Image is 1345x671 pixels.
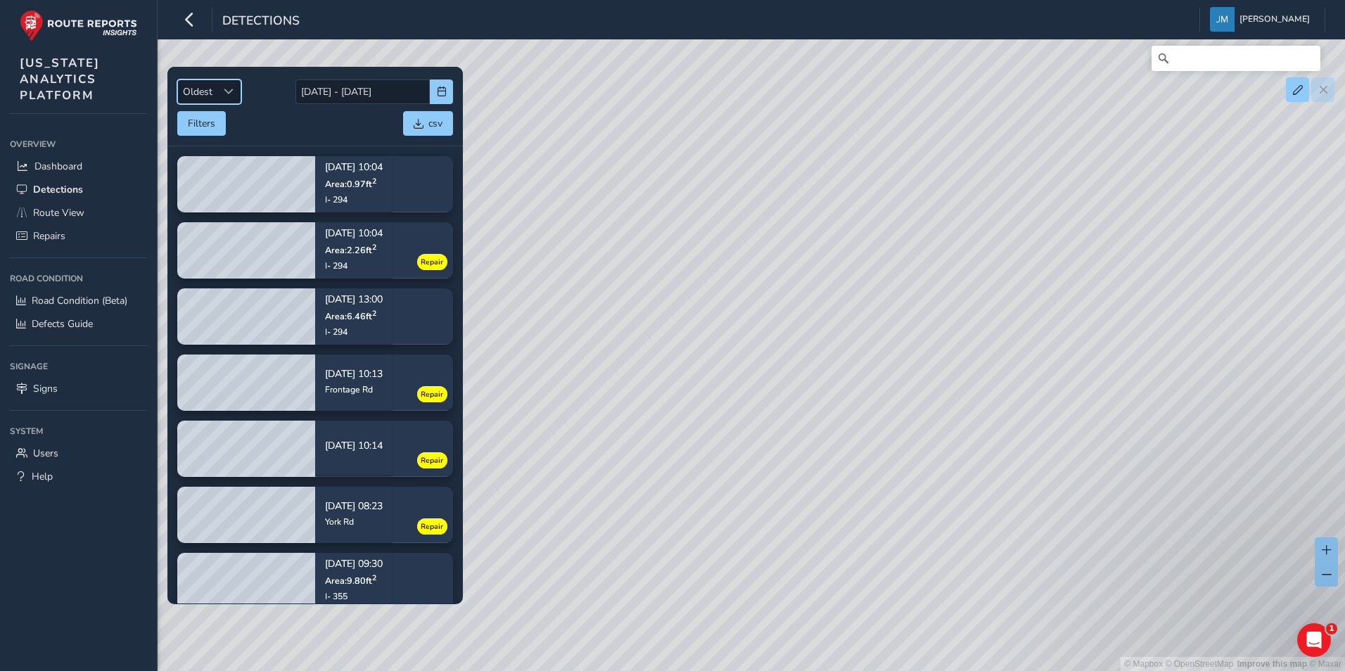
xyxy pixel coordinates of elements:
[428,117,442,130] span: csv
[122,115,162,130] div: • [DATE]
[200,474,222,484] span: Help
[16,101,44,129] div: Profile image for Route-Reports
[1210,7,1235,32] img: diamond-layout
[10,312,147,335] a: Defects Guide
[178,80,217,103] span: Oldest
[10,377,147,400] a: Signs
[177,111,226,136] button: Filters
[10,134,147,155] div: Overview
[325,326,383,338] div: I- 294
[141,439,281,495] button: Help
[33,447,58,460] span: Users
[325,194,383,205] div: I- 294
[10,289,147,312] a: Road Condition (Beta)
[1239,7,1310,32] span: [PERSON_NAME]
[65,371,217,399] button: Send us a message
[20,10,137,41] img: rr logo
[247,6,272,31] div: Close
[1326,623,1337,634] span: 1
[10,356,147,377] div: Signage
[32,294,127,307] span: Road Condition (Beta)
[372,242,376,253] sup: 2
[32,470,53,483] span: Help
[10,201,147,224] a: Route View
[325,441,383,451] p: [DATE] 10:14
[217,80,241,103] div: Sort by Date
[10,442,147,465] a: Users
[33,382,58,395] span: Signs
[325,560,383,570] p: [DATE] 09:30
[421,257,443,268] span: Repair
[16,49,44,77] div: Profile image for Route-Reports
[50,102,1218,113] span: Hi [PERSON_NAME], Welcome to Route Reports! We have articles which will help you get started, che...
[34,160,82,173] span: Dashboard
[50,115,120,130] div: Route-Reports
[325,501,383,511] p: [DATE] 08:23
[325,384,383,395] div: Frontage Rd
[1297,623,1331,657] iframe: Intercom live chat
[50,63,120,78] div: Route-Reports
[32,317,93,331] span: Defects Guide
[10,465,147,488] a: Help
[325,163,383,173] p: [DATE] 10:04
[33,229,65,243] span: Repairs
[10,268,147,289] div: Road Condition
[50,50,298,61] span: Check out how to navigate Route View here!
[122,63,162,78] div: • [DATE]
[10,178,147,201] a: Detections
[325,178,376,190] span: Area: 0.97 ft
[1152,46,1320,71] input: Search
[10,155,147,178] a: Dashboard
[325,244,376,256] span: Area: 2.26 ft
[33,183,83,196] span: Detections
[325,591,383,602] div: I- 355
[33,206,84,219] span: Route View
[372,308,376,319] sup: 2
[10,224,147,248] a: Repairs
[421,389,443,400] span: Repair
[1210,7,1315,32] button: [PERSON_NAME]
[104,6,180,30] h1: Messages
[325,516,383,528] div: York Rd
[325,295,383,305] p: [DATE] 13:00
[325,369,383,379] p: [DATE] 10:13
[372,176,376,186] sup: 2
[372,573,376,583] sup: 2
[222,12,300,32] span: Detections
[421,521,443,532] span: Repair
[325,229,383,239] p: [DATE] 10:04
[325,575,376,587] span: Area: 9.80 ft
[43,474,97,484] span: Messages
[325,310,376,322] span: Area: 6.46 ft
[20,55,100,103] span: [US_STATE] ANALYTICS PLATFORM
[403,111,453,136] button: csv
[10,421,147,442] div: System
[325,260,383,271] div: I- 294
[421,455,443,466] span: Repair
